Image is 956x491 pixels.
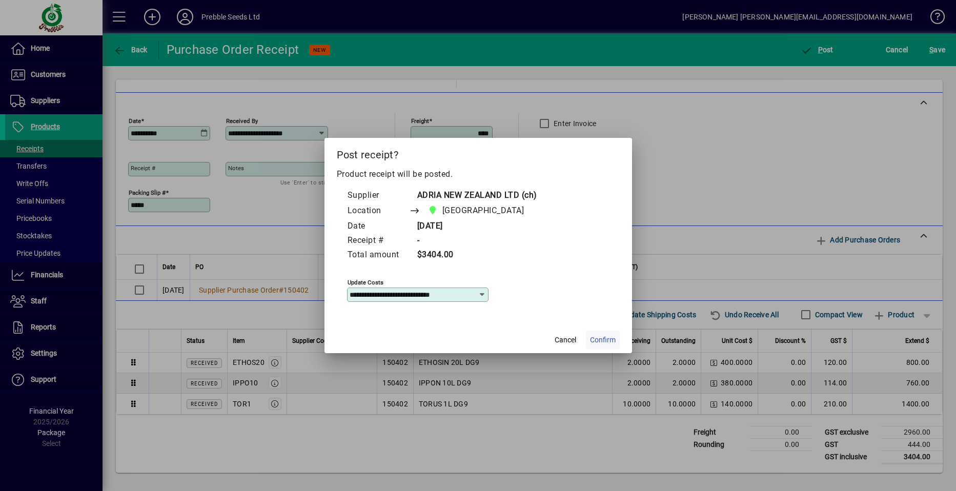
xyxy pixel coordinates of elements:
[324,138,632,168] h2: Post receipt?
[410,189,544,203] td: ADRIA NEW ZEALAND LTD (ch)
[590,335,616,345] span: Confirm
[549,331,582,349] button: Cancel
[586,331,620,349] button: Confirm
[410,234,544,248] td: -
[337,168,620,180] p: Product receipt will be posted.
[348,279,383,286] mat-label: Update costs
[347,189,410,203] td: Supplier
[347,219,410,234] td: Date
[442,204,524,217] span: [GEOGRAPHIC_DATA]
[347,234,410,248] td: Receipt #
[410,219,544,234] td: [DATE]
[347,248,410,262] td: Total amount
[425,203,528,218] span: CHRISTCHURCH
[555,335,576,345] span: Cancel
[410,248,544,262] td: $3404.00
[347,203,410,219] td: Location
